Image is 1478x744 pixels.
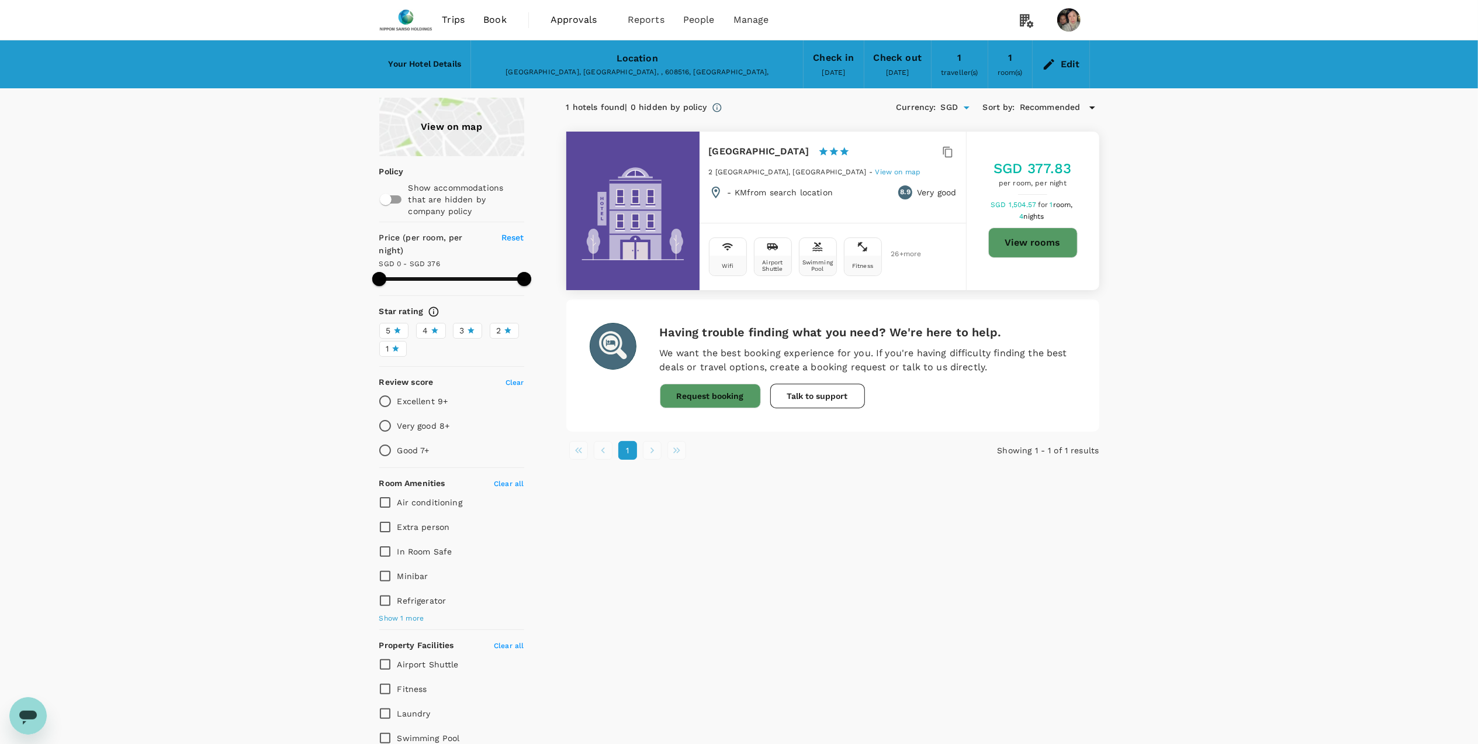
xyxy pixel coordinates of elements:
p: Very good [917,187,956,198]
span: In Room Safe [397,547,452,556]
span: Approvals [551,13,609,27]
div: Check out [874,50,922,66]
button: Request booking [660,384,761,408]
nav: pagination navigation [566,441,922,460]
div: Swimming Pool [802,259,834,272]
span: SGD 1,504.57 [991,201,1038,209]
span: Show 1 more [379,613,424,625]
span: nights [1024,212,1044,221]
button: Talk to support [770,384,865,408]
p: Good 7+ [397,445,430,456]
span: People [683,13,715,27]
span: Fitness [397,684,427,694]
button: View rooms [988,228,1078,258]
span: 1 [386,343,389,355]
span: SGD 0 - SGD 376 [379,260,440,268]
span: - [869,168,875,176]
h6: Review score [379,376,434,389]
span: [DATE] [886,68,909,77]
p: - KM from search location [728,187,833,198]
div: Check in [813,50,854,66]
div: Edit [1061,56,1080,73]
span: Book [483,13,507,27]
h6: [GEOGRAPHIC_DATA] [709,143,809,160]
p: Policy [379,166,387,177]
p: Excellent 9+ [397,395,448,407]
span: 4 [423,325,428,337]
span: [DATE] [822,68,846,77]
span: 1 [1050,201,1075,209]
img: Waimin Zwetsloot Tin [1057,8,1081,32]
span: 8.9 [900,187,910,198]
h6: Sort by : [983,101,1015,114]
h6: Currency : [896,101,936,114]
span: Airport Shuttle [397,660,459,669]
img: Nippon Sanso Holdings Singapore Pte Ltd [379,7,433,33]
svg: Star ratings are awarded to properties to represent the quality of services, facilities, and amen... [428,306,439,318]
div: 1 [1008,50,1012,66]
h6: Your Hotel Details [389,58,462,71]
button: page 1 [618,441,637,460]
div: [GEOGRAPHIC_DATA], [GEOGRAPHIC_DATA], , 608516, [GEOGRAPHIC_DATA], [480,67,794,78]
span: room, [1053,201,1073,209]
span: Manage [733,13,769,27]
h6: Property Facilities [379,639,454,652]
a: View on map [379,98,524,156]
span: Recommended [1020,101,1081,114]
h6: Having trouble finding what you need? We're here to help. [660,323,1076,342]
h5: SGD 377.83 [994,159,1072,178]
div: Fitness [852,263,873,269]
span: for [1038,201,1050,209]
p: Very good 8+ [397,420,450,432]
h6: Star rating [379,305,424,318]
span: 4 [1019,212,1046,221]
span: Minibar [397,571,428,581]
p: Show accommodations that are hidden by company policy [409,182,523,217]
span: 2 [497,325,501,337]
a: View on map [875,167,921,176]
div: Wifi [722,263,734,269]
iframe: Button to launch messaging window [9,697,47,735]
div: 1 [957,50,961,66]
span: traveller(s) [941,68,978,77]
span: Air conditioning [397,498,462,507]
span: 26 + more [891,250,909,258]
div: 1 hotels found | 0 hidden by policy [566,101,707,114]
span: Clear all [494,480,524,488]
span: Refrigerator [397,596,446,605]
span: 5 [386,325,391,337]
span: Extra person [397,522,450,532]
p: We want the best booking experience for you. If you're having difficulty finding the best deals o... [660,346,1076,374]
button: Open [958,99,975,116]
span: per room, per night [994,178,1072,190]
span: Laundry [397,709,431,718]
span: Reset [501,233,524,242]
span: Trips [442,13,465,27]
h6: Price (per room, per night) [379,232,488,257]
div: Location [617,50,658,67]
div: Airport Shuttle [757,259,789,272]
span: View on map [875,168,921,176]
span: Clear [506,378,524,387]
p: Showing 1 - 1 of 1 results [921,445,1099,456]
span: 2 [GEOGRAPHIC_DATA], [GEOGRAPHIC_DATA] [709,168,867,176]
span: Clear all [494,642,524,650]
span: room(s) [998,68,1023,77]
span: 3 [460,325,465,337]
span: Reports [628,13,664,27]
span: Swimming Pool [397,733,460,743]
h6: Room Amenities [379,477,445,490]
